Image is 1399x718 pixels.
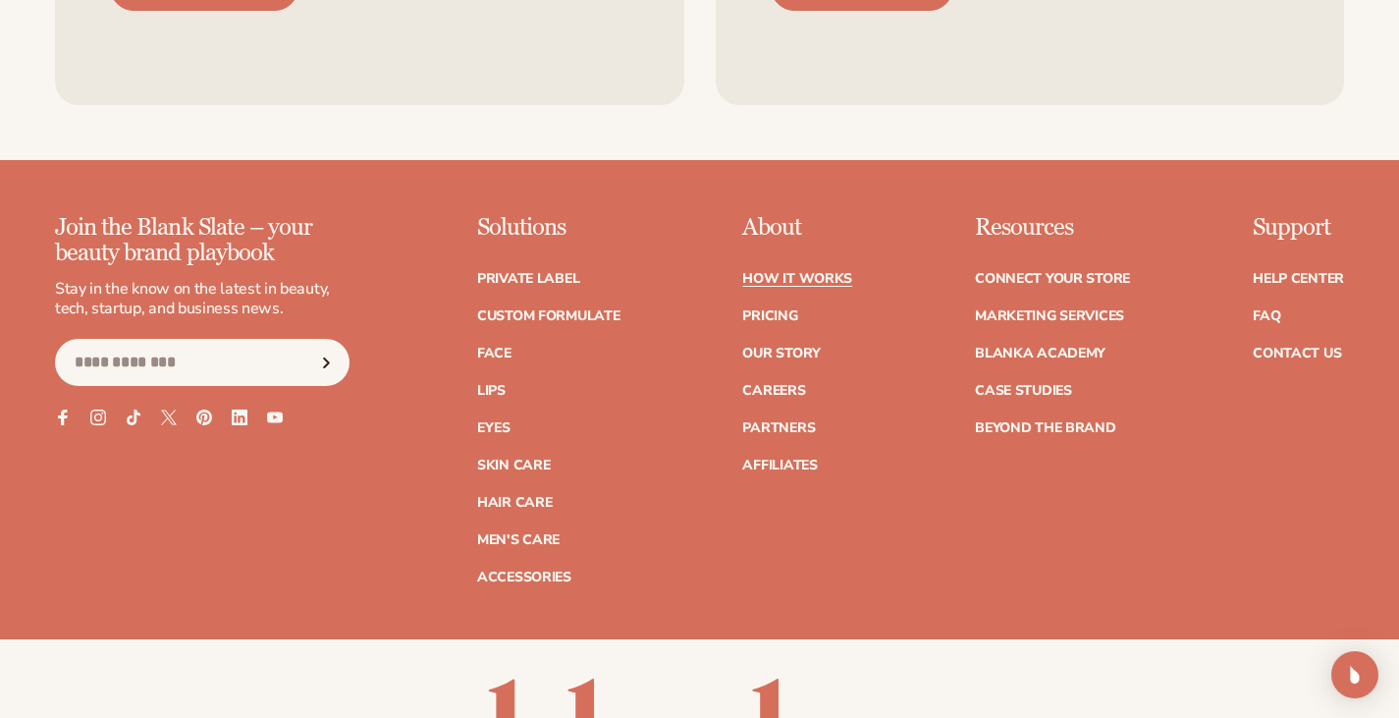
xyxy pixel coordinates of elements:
[742,347,820,360] a: Our Story
[477,309,620,323] a: Custom formulate
[1331,651,1378,698] div: Open Intercom Messenger
[975,215,1130,241] p: Resources
[477,421,511,435] a: Eyes
[742,384,805,398] a: Careers
[477,533,560,547] a: Men's Care
[1253,215,1344,241] p: Support
[975,272,1130,286] a: Connect your store
[742,215,852,241] p: About
[477,384,506,398] a: Lips
[1253,309,1280,323] a: FAQ
[742,421,815,435] a: Partners
[975,421,1116,435] a: Beyond the brand
[477,496,552,510] a: Hair Care
[55,215,350,267] p: Join the Blank Slate – your beauty brand playbook
[742,459,817,472] a: Affiliates
[477,347,511,360] a: Face
[477,215,620,241] p: Solutions
[477,272,579,286] a: Private label
[742,309,797,323] a: Pricing
[1253,272,1344,286] a: Help Center
[975,347,1105,360] a: Blanka Academy
[305,339,349,386] button: Subscribe
[477,571,571,584] a: Accessories
[742,272,852,286] a: How It Works
[975,384,1072,398] a: Case Studies
[1253,347,1341,360] a: Contact Us
[55,279,350,320] p: Stay in the know on the latest in beauty, tech, startup, and business news.
[975,309,1124,323] a: Marketing services
[477,459,550,472] a: Skin Care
